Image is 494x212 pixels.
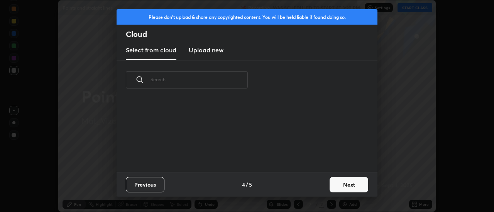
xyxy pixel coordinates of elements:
h4: 4 [242,180,245,189]
h3: Select from cloud [126,45,176,55]
div: Please don't upload & share any copyrighted content. You will be held liable if found doing so. [117,9,377,25]
h3: Upload new [189,45,223,55]
button: Previous [126,177,164,192]
h4: 5 [249,180,252,189]
button: Next [330,177,368,192]
h4: / [246,180,248,189]
h2: Cloud [126,29,377,39]
input: Search [151,63,248,96]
